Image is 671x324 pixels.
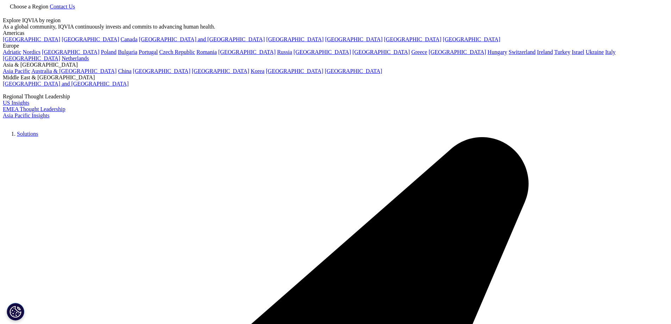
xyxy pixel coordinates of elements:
a: [GEOGRAPHIC_DATA] and [GEOGRAPHIC_DATA] [139,36,265,42]
a: [GEOGRAPHIC_DATA] [218,49,276,55]
div: Europe [3,43,668,49]
a: Nordics [23,49,41,55]
div: Americas [3,30,668,36]
a: Hungary [487,49,507,55]
a: Russia [277,49,292,55]
a: China [118,68,131,74]
a: [GEOGRAPHIC_DATA] [293,49,351,55]
a: Asia Pacific Insights [3,112,49,118]
a: Romania [197,49,217,55]
button: Nastavenia súborov cookie [7,303,24,320]
a: [GEOGRAPHIC_DATA] [429,49,486,55]
a: Solutions [17,131,38,137]
a: Italy [605,49,615,55]
a: US Insights [3,100,29,106]
a: Bulgaria [118,49,137,55]
a: Ireland [537,49,553,55]
a: [GEOGRAPHIC_DATA] and [GEOGRAPHIC_DATA] [3,81,129,87]
a: [GEOGRAPHIC_DATA] [3,36,60,42]
a: [GEOGRAPHIC_DATA] [325,68,382,74]
div: Regional Thought Leadership [3,93,668,100]
a: Canada [120,36,137,42]
a: [GEOGRAPHIC_DATA] [133,68,190,74]
a: Netherlands [62,55,89,61]
a: Asia Pacific [3,68,30,74]
a: Czech Republic [159,49,195,55]
a: [GEOGRAPHIC_DATA] [266,68,323,74]
a: EMEA Thought Leadership [3,106,65,112]
a: [GEOGRAPHIC_DATA] [443,36,500,42]
div: Asia & [GEOGRAPHIC_DATA] [3,62,668,68]
a: Adriatic [3,49,21,55]
a: [GEOGRAPHIC_DATA] [325,36,383,42]
a: Greece [411,49,427,55]
div: Explore IQVIA by region [3,17,668,24]
a: [GEOGRAPHIC_DATA] [62,36,119,42]
a: Israel [572,49,584,55]
a: Portugal [139,49,158,55]
a: [GEOGRAPHIC_DATA] [3,55,60,61]
a: Korea [251,68,265,74]
a: Turkey [554,49,571,55]
a: Switzerland [509,49,535,55]
a: [GEOGRAPHIC_DATA] [192,68,249,74]
a: [GEOGRAPHIC_DATA] [42,49,99,55]
a: Contact Us [50,4,75,10]
div: As a global community, IQVIA continuously invests and commits to advancing human health. [3,24,668,30]
a: Australia & [GEOGRAPHIC_DATA] [31,68,117,74]
div: Middle East & [GEOGRAPHIC_DATA] [3,74,668,81]
span: Choose a Region [10,4,48,10]
a: Ukraine [586,49,604,55]
a: Poland [101,49,116,55]
a: [GEOGRAPHIC_DATA] [353,49,410,55]
a: [GEOGRAPHIC_DATA] [384,36,441,42]
a: [GEOGRAPHIC_DATA] [266,36,324,42]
